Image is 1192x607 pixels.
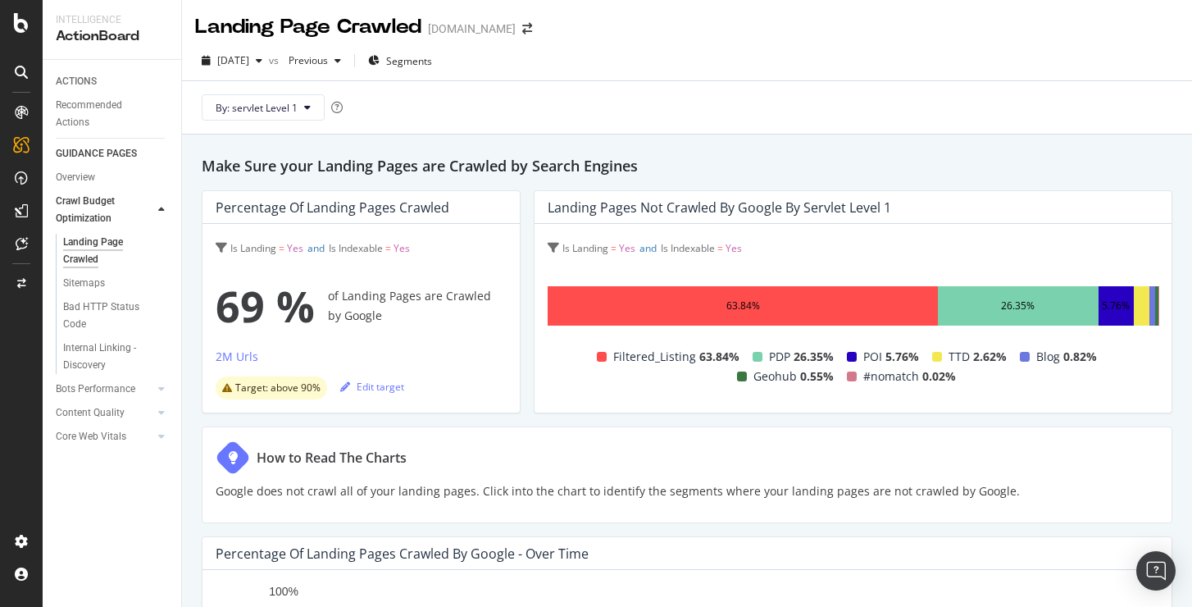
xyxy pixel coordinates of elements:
[863,367,919,386] span: #nomatch
[216,199,449,216] div: Percentage of Landing Pages Crawled
[56,381,135,398] div: Bots Performance
[386,54,432,68] span: Segments
[613,347,696,367] span: Filtered_Listing
[56,97,170,131] a: Recommended Actions
[949,347,970,367] span: TTD
[611,241,616,255] span: =
[63,234,170,268] a: Landing Page Crawled
[548,199,891,216] div: Landing Pages not Crawled by Google by servlet Level 1
[216,377,327,399] div: warning label
[56,145,137,162] div: GUIDANCE PAGES
[717,241,723,255] span: =
[230,241,276,255] span: Is Landing
[56,97,154,131] div: Recommended Actions
[287,241,303,255] span: Yes
[235,383,321,393] span: Target: above 90%
[307,241,325,255] span: and
[63,299,155,333] div: Bad HTTP Status Code
[329,241,383,255] span: Is Indexable
[1036,347,1060,367] span: Blog
[279,241,284,255] span: =
[56,428,153,445] a: Core Web Vitals
[639,241,657,255] span: and
[922,367,956,386] span: 0.02%
[282,53,328,67] span: Previous
[216,349,258,365] div: 2M Urls
[217,53,249,67] span: 2025 Aug. 1st
[216,481,1020,501] p: Google does not crawl all of your landing pages. Click into the chart to identify the segments wh...
[1136,551,1176,591] div: Open Intercom Messenger
[769,347,790,367] span: PDP
[269,586,298,599] text: 100%
[340,380,404,394] div: Edit target
[63,275,105,292] div: Sitemaps
[340,373,404,399] button: Edit target
[726,241,742,255] span: Yes
[216,101,298,115] span: By: servlet Level 1
[216,273,507,339] div: of Landing Pages are Crawled by Google
[619,241,635,255] span: Yes
[973,347,1007,367] span: 2.62%
[63,275,170,292] a: Sitemaps
[257,448,407,468] div: How to Read The Charts
[56,145,170,162] a: GUIDANCE PAGES
[269,53,282,67] span: vs
[216,273,315,339] span: 69 %
[63,340,170,374] a: Internal Linking - Discovery
[216,545,589,562] div: Percentage of Landing Pages Crawled by Google - Over Time
[56,13,168,27] div: Intelligence
[56,169,170,186] a: Overview
[726,296,760,316] div: 63.84%
[885,347,919,367] span: 5.76%
[56,404,125,422] div: Content Quality
[282,48,348,74] button: Previous
[202,154,1172,177] h2: Make Sure your Landing Pages are Crawled by Search Engines
[56,169,95,186] div: Overview
[794,347,834,367] span: 26.35%
[56,193,141,227] div: Crawl Budget Optimization
[753,367,797,386] span: Geohub
[394,241,410,255] span: Yes
[1063,347,1097,367] span: 0.82%
[522,23,532,34] div: arrow-right-arrow-left
[63,340,157,374] div: Internal Linking - Discovery
[56,27,168,46] div: ActionBoard
[63,299,170,333] a: Bad HTTP Status Code
[1102,296,1130,316] div: 5.76%
[1001,296,1035,316] div: 26.35%
[699,347,739,367] span: 63.84%
[195,48,269,74] button: [DATE]
[800,367,834,386] span: 0.55%
[661,241,715,255] span: Is Indexable
[863,347,882,367] span: POI
[63,234,154,268] div: Landing Page Crawled
[202,94,325,121] button: By: servlet Level 1
[428,21,516,37] div: [DOMAIN_NAME]
[56,73,170,90] a: ACTIONS
[362,48,439,74] button: Segments
[385,241,391,255] span: =
[56,404,153,422] a: Content Quality
[562,241,608,255] span: Is Landing
[56,381,153,398] a: Bots Performance
[56,428,126,445] div: Core Web Vitals
[56,193,153,227] a: Crawl Budget Optimization
[56,73,97,90] div: ACTIONS
[216,347,258,373] button: 2M Urls
[195,13,421,41] div: Landing Page Crawled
